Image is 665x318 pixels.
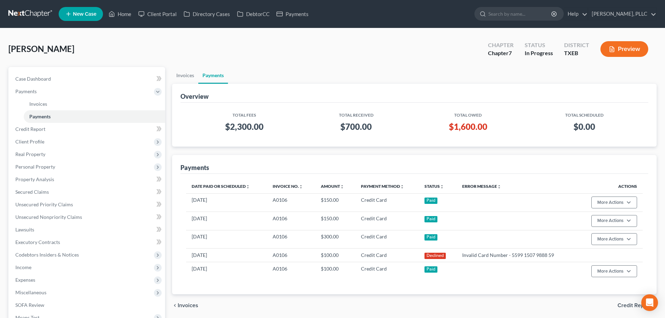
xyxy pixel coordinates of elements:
i: unfold_more [246,185,250,189]
td: Credit Card [355,248,419,262]
a: Invoice No.unfold_more [273,184,303,189]
td: Credit Card [355,193,419,212]
span: Property Analysis [15,176,54,182]
th: Actions [576,179,643,193]
span: Case Dashboard [15,76,51,82]
a: Client Portal [135,8,180,20]
th: Total Fees [186,108,302,118]
a: Invoices [172,67,198,84]
i: unfold_more [340,185,344,189]
i: unfold_more [299,185,303,189]
td: A0106 [267,230,315,248]
td: A0106 [267,193,315,212]
button: More Actions [591,197,637,208]
a: Help [564,8,588,20]
span: Credit Report [618,303,651,308]
a: DebtorCC [234,8,273,20]
span: Payments [29,113,51,119]
span: Executory Contracts [15,239,60,245]
div: Paid [424,216,438,222]
button: More Actions [591,215,637,227]
a: Executory Contracts [10,236,165,249]
a: Invoices [24,98,165,110]
div: Chapter [488,41,513,49]
a: Error Messageunfold_more [462,184,501,189]
a: Unsecured Nonpriority Claims [10,211,165,223]
div: District [564,41,589,49]
span: Real Property [15,151,45,157]
td: $150.00 [315,212,355,230]
a: Property Analysis [10,173,165,186]
span: SOFA Review [15,302,44,308]
div: Paid [424,266,438,273]
span: Secured Claims [15,189,49,195]
span: Personal Property [15,164,55,170]
td: Invalid Card Number - 5599 1507 9888 59 [457,248,576,262]
div: Payments [180,163,209,172]
div: Open Intercom Messenger [641,294,658,311]
td: [DATE] [186,248,267,262]
td: Credit Card [355,262,419,280]
h3: $1,600.00 [415,121,520,132]
span: Lawsuits [15,227,34,232]
a: Payment Methodunfold_more [361,184,404,189]
div: Overview [180,92,209,101]
h3: $0.00 [532,121,637,132]
span: Unsecured Nonpriority Claims [15,214,82,220]
span: Expenses [15,277,35,283]
span: Invoices [29,101,47,107]
td: $300.00 [315,230,355,248]
button: Preview [600,41,648,57]
div: TXEB [564,49,589,57]
td: $150.00 [315,193,355,212]
a: Lawsuits [10,223,165,236]
span: New Case [73,12,96,17]
a: [PERSON_NAME], PLLC [588,8,656,20]
td: Credit Card [355,230,419,248]
td: Credit Card [355,212,419,230]
span: Client Profile [15,139,44,145]
a: Statusunfold_more [424,184,444,189]
th: Total Received [303,108,410,118]
td: [DATE] [186,230,267,248]
a: Payments [24,110,165,123]
th: Total Owed [410,108,526,118]
button: Credit Report chevron_right [618,303,657,308]
span: Credit Report [15,126,45,132]
div: Paid [424,198,438,204]
span: Income [15,264,31,270]
i: unfold_more [497,185,501,189]
span: Codebtors Insiders & Notices [15,252,79,258]
h3: $700.00 [308,121,405,132]
td: $100.00 [315,248,355,262]
button: More Actions [591,265,637,277]
span: Miscellaneous [15,289,46,295]
h3: $2,300.00 [192,121,297,132]
div: In Progress [525,49,553,57]
span: Invoices [178,303,198,308]
span: 7 [509,50,512,56]
td: $100.00 [315,262,355,280]
a: Amountunfold_more [321,184,344,189]
span: Unsecured Priority Claims [15,201,73,207]
div: Chapter [488,49,513,57]
a: Payments [273,8,312,20]
div: Declined [424,253,446,259]
a: Secured Claims [10,186,165,198]
button: More Actions [591,233,637,245]
td: [DATE] [186,193,267,212]
div: Status [525,41,553,49]
span: [PERSON_NAME] [8,44,74,54]
a: Credit Report [10,123,165,135]
a: Date Paid or Scheduledunfold_more [192,184,250,189]
i: unfold_more [440,185,444,189]
a: Case Dashboard [10,73,165,85]
td: [DATE] [186,262,267,280]
td: A0106 [267,248,315,262]
td: A0106 [267,262,315,280]
span: Payments [15,88,37,94]
i: chevron_left [172,303,178,308]
a: SOFA Review [10,299,165,311]
td: A0106 [267,212,315,230]
a: Unsecured Priority Claims [10,198,165,211]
